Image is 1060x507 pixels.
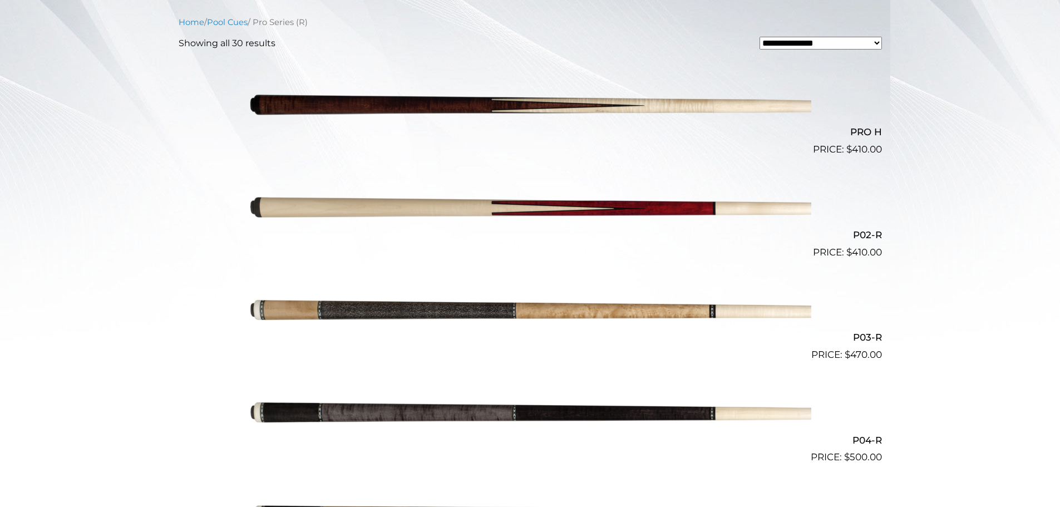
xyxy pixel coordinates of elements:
[249,161,811,255] img: P02-R
[179,122,882,142] h2: PRO H
[179,430,882,450] h2: P04-R
[845,349,850,360] span: $
[179,17,204,27] a: Home
[249,59,811,152] img: PRO H
[179,327,882,348] h2: P03-R
[846,144,852,155] span: $
[846,247,852,258] span: $
[179,161,882,259] a: P02-R $410.00
[207,17,248,27] a: Pool Cues
[179,37,275,50] p: Showing all 30 results
[249,367,811,460] img: P04-R
[846,144,882,155] bdi: 410.00
[179,59,882,157] a: PRO H $410.00
[844,451,850,462] span: $
[179,16,882,28] nav: Breadcrumb
[845,349,882,360] bdi: 470.00
[760,37,882,50] select: Shop order
[249,264,811,358] img: P03-R
[179,264,882,362] a: P03-R $470.00
[179,367,882,465] a: P04-R $500.00
[846,247,882,258] bdi: 410.00
[179,224,882,245] h2: P02-R
[844,451,882,462] bdi: 500.00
